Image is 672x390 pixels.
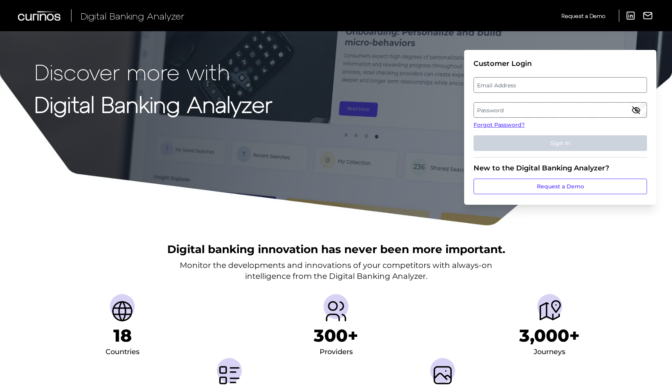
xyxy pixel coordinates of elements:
h1: 18 [113,325,132,346]
a: Request a Demo [474,179,647,194]
img: Curinos [18,11,62,21]
label: Email Address [474,78,646,92]
a: Forgot Password? [474,121,647,129]
p: Discover more with [34,59,272,84]
img: Journeys [537,299,562,324]
img: Metrics [217,363,242,388]
img: Screenshots [430,363,455,388]
h2: Digital banking innovation has never been more important. [167,242,505,257]
div: Countries [105,346,139,358]
div: Providers [320,346,353,358]
span: Digital Banking Analyzer [80,10,184,21]
h1: 300+ [314,325,358,346]
span: Request a Demo [561,12,605,19]
img: Providers [323,299,349,324]
div: Journeys [534,346,565,358]
h1: 3,000+ [519,325,580,346]
img: Countries [110,299,135,324]
div: New to the Digital Banking Analyzer? [474,164,647,172]
p: Monitor the developments and innovations of your competitors with always-on intelligence from the... [180,260,492,282]
strong: Digital Banking Analyzer [34,91,272,117]
label: Password [474,103,646,117]
button: Sign In [474,135,647,151]
div: Customer Login [474,59,647,68]
a: Request a Demo [561,9,605,22]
